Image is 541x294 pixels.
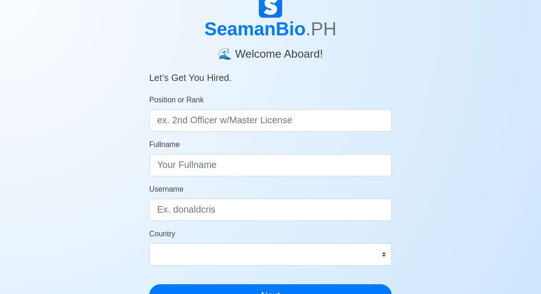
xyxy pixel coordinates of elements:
[149,140,180,148] span: Fullname
[306,19,337,39] span: .PH
[149,61,392,83] h5: Let’s Get You Hired.
[149,154,392,176] input: Your Fullname
[149,185,184,193] span: Username
[149,228,175,240] label: Country
[149,40,392,61] h4: 🌊 Welcome Aboard!
[149,18,392,40] h1: SeamanBio
[149,96,204,104] span: Position or Rank
[149,109,392,132] input: ex. 2nd Officer w/Master License
[149,199,392,221] input: Ex. donaldcris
